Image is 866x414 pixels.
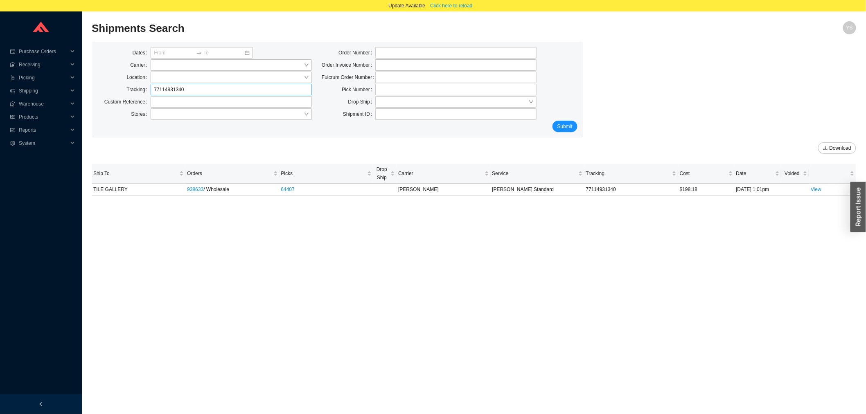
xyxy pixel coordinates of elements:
th: Carrier sortable [397,164,490,184]
span: Purchase Orders [19,45,68,58]
th: Service sortable [491,164,584,184]
td: [DATE] 1:01pm [735,184,782,196]
span: Service [492,169,577,178]
label: Carrier [130,59,151,71]
input: To [203,49,244,57]
span: Submit [557,122,573,130]
a: 938633 [187,187,203,192]
span: left [38,402,43,407]
th: Tracking sortable [584,164,678,184]
span: Download [830,144,851,152]
span: download [823,146,828,151]
label: Tracking [126,84,151,95]
span: Shipping [19,84,68,97]
th: Cost sortable [678,164,735,184]
span: Date [736,169,774,178]
span: Cost [680,169,727,178]
span: Picking [19,71,68,84]
th: Date sortable [735,164,782,184]
a: 64407 [281,187,295,192]
span: read [10,115,16,119]
label: Custom Reference [104,96,151,108]
span: fund [10,128,16,133]
span: Ship To [93,169,178,178]
span: Reports [19,124,68,137]
label: Order Number [338,47,375,59]
a: View [811,187,821,192]
th: Orders sortable [185,164,279,184]
td: TILE GALLERY [92,184,185,196]
label: Drop Ship [348,96,376,108]
label: Order Invoice Number [322,59,375,71]
th: undefined sortable [809,164,856,184]
span: Carrier [398,169,483,178]
span: setting [10,141,16,146]
span: Products [19,110,68,124]
span: Drop Ship [375,165,389,182]
td: [PERSON_NAME] [397,184,490,196]
span: Click here to reload [430,2,472,10]
span: to [196,50,202,56]
span: Picks [281,169,365,178]
input: From [154,49,194,57]
span: Orders [187,169,271,178]
label: Fulcrum Order Number [322,72,375,83]
label: Shipment ID [343,108,375,120]
span: swap-right [196,50,202,56]
span: System [19,137,68,150]
label: Dates [133,47,151,59]
button: Submit [553,121,577,132]
td: [PERSON_NAME] Standard [491,184,584,196]
th: Drop Ship sortable [373,164,397,184]
label: Location [127,72,151,83]
label: Stores [131,108,151,120]
div: / Wholesale [187,185,277,193]
th: Picks sortable [280,164,373,184]
span: Tracking [586,169,670,178]
h2: Shipments Search [92,21,665,36]
span: Warehouse [19,97,68,110]
span: YS [846,21,853,34]
span: Receiving [19,58,68,71]
button: downloadDownload [818,142,856,154]
th: Voided sortable [781,164,809,184]
label: Pick Number [342,84,375,95]
td: 77114931340 [584,184,678,196]
th: Ship To sortable [92,164,185,184]
td: $198.18 [678,184,735,196]
span: credit-card [10,49,16,54]
span: Voided [783,169,801,178]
